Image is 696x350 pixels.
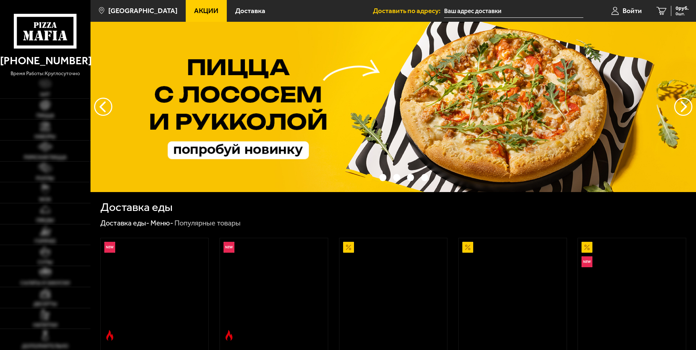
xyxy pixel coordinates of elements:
[104,330,115,341] img: Острое блюдо
[38,260,53,265] span: Супы
[393,174,400,181] button: точки переключения
[676,6,689,11] span: 0 руб.
[35,239,56,244] span: Горячее
[421,174,428,181] button: точки переключения
[582,256,592,267] img: Новинка
[24,155,67,160] span: Римская пицца
[33,322,57,327] span: Напитки
[462,242,473,253] img: Акционный
[194,7,218,14] span: Акции
[220,238,328,344] a: НовинкаОстрое блюдоРимская с мясным ассорти
[36,176,54,181] span: Роллы
[674,98,692,116] button: предыдущий
[365,174,372,181] button: точки переключения
[459,238,567,344] a: АкционныйПепперони 25 см (толстое с сыром)
[36,217,54,223] span: Обеды
[33,301,57,306] span: Десерты
[108,7,177,14] span: [GEOGRAPHIC_DATA]
[343,242,354,253] img: Акционный
[150,219,173,227] a: Меню-
[94,98,112,116] button: следующий
[444,4,583,18] input: Ваш адрес доставки
[174,219,241,228] div: Популярные товары
[235,7,265,14] span: Доставка
[39,197,51,202] span: WOK
[100,202,173,213] h1: Доставка еды
[407,174,414,181] button: точки переключения
[582,242,592,253] img: Акционный
[373,7,444,14] span: Доставить по адресу:
[578,238,686,344] a: АкционныйНовинкаВсё включено
[104,242,115,253] img: Новинка
[224,330,234,341] img: Острое блюдо
[36,113,54,118] span: Пицца
[224,242,234,253] img: Новинка
[100,219,149,227] a: Доставка еды-
[101,238,209,344] a: НовинкаОстрое блюдоРимская с креветками
[379,174,386,181] button: точки переключения
[339,238,447,344] a: АкционныйАль-Шам 25 см (тонкое тесто)
[35,134,56,139] span: Наборы
[20,280,70,285] span: Салаты и закуски
[22,343,68,349] span: Дополнительно
[623,7,642,14] span: Войти
[40,92,50,97] span: Хит
[676,12,689,16] span: 0 шт.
